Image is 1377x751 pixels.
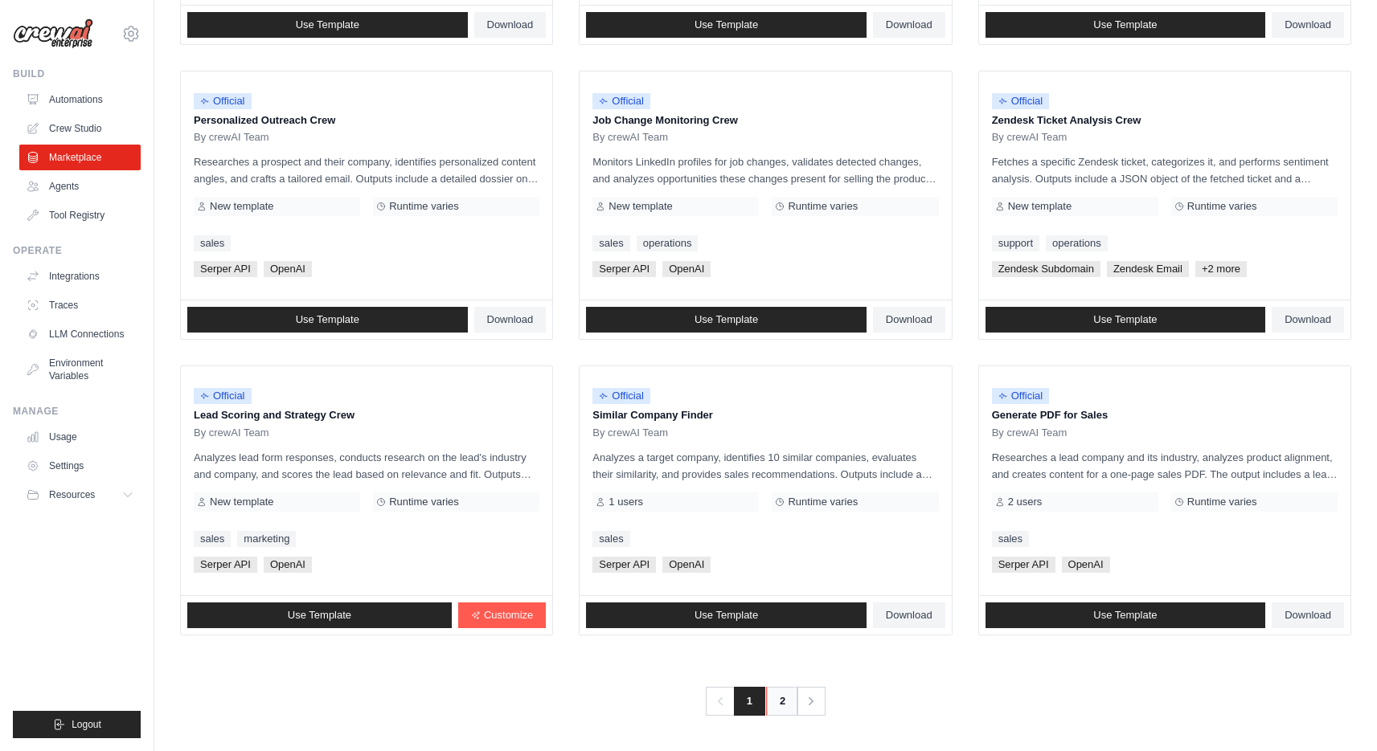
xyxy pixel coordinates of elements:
a: Use Template [986,12,1266,38]
a: Use Template [586,602,867,628]
span: By crewAI Team [592,131,668,144]
span: Serper API [194,557,257,573]
span: +2 more [1195,261,1247,277]
p: Generate PDF for Sales [992,407,1338,423]
span: Download [886,609,932,622]
p: Researches a lead company and its industry, analyzes product alignment, and creates content for a... [992,449,1338,483]
a: sales [992,531,1029,547]
span: OpenAI [1062,557,1110,573]
div: Manage [13,405,141,418]
span: Use Template [296,313,359,326]
span: Official [194,388,252,404]
span: Official [992,388,1050,404]
p: Analyzes lead form responses, conducts research on the lead's industry and company, and scores th... [194,449,539,483]
span: Official [194,93,252,109]
a: Use Template [187,12,468,38]
span: OpenAI [662,261,711,277]
a: Use Template [187,602,452,628]
div: Build [13,67,141,80]
a: Integrations [19,263,141,289]
p: Fetches a specific Zendesk ticket, categorizes it, and performs sentiment analysis. Outputs inclu... [992,153,1338,187]
a: Download [1272,307,1344,333]
span: Resources [49,488,95,501]
a: Tool Registry [19,202,141,228]
span: Customize [484,609,533,622]
a: Traces [19,292,141,318]
a: Environment Variables [19,350,141,389]
a: Automations [19,87,141,112]
span: By crewAI Team [194,427,269,439]
a: LLM Connections [19,321,141,347]
span: Use Template [695,18,758,31]
p: Personalized Outreach Crew [194,112,539,129]
a: Use Template [586,307,867,333]
span: Runtime varies [1187,496,1257,508]
span: Official [992,93,1050,109]
a: sales [194,531,231,547]
button: Logout [13,711,141,738]
a: Use Template [586,12,867,38]
span: Runtime varies [788,200,858,213]
span: Zendesk Subdomain [992,261,1100,277]
span: Serper API [592,557,656,573]
span: Use Template [296,18,359,31]
a: Download [873,602,945,628]
span: Official [592,388,650,404]
a: Customize [458,602,546,628]
p: Analyzes a target company, identifies 10 similar companies, evaluates their similarity, and provi... [592,449,938,483]
span: Use Template [288,609,351,622]
button: Resources [19,482,141,508]
div: Operate [13,244,141,257]
a: support [992,235,1039,251]
span: OpenAI [264,261,312,277]
nav: Pagination [706,687,826,716]
span: By crewAI Team [992,131,1068,144]
p: Researches a prospect and their company, identifies personalized content angles, and crafts a tai... [194,153,539,187]
p: Monitors LinkedIn profiles for job changes, validates detected changes, and analyzes opportunitie... [592,153,938,187]
a: Marketplace [19,145,141,170]
span: Download [487,313,534,326]
a: Download [1272,602,1344,628]
img: Logo [13,18,93,49]
span: Logout [72,718,101,731]
span: Use Template [695,609,758,622]
span: Serper API [194,261,257,277]
span: Download [886,313,932,326]
span: Runtime varies [389,496,459,508]
a: Download [474,12,547,38]
span: Use Template [1093,313,1157,326]
a: Download [873,12,945,38]
a: Use Template [986,602,1266,628]
span: Runtime varies [788,496,858,508]
a: Settings [19,453,141,479]
span: By crewAI Team [992,427,1068,439]
span: Official [592,93,650,109]
a: operations [1046,235,1108,251]
p: Lead Scoring and Strategy Crew [194,407,539,423]
span: By crewAI Team [194,131,269,144]
a: Download [1272,12,1344,38]
a: Download [873,307,945,333]
span: Serper API [592,261,656,277]
a: sales [194,235,231,251]
span: OpenAI [662,557,711,573]
span: OpenAI [264,557,312,573]
span: New template [1008,200,1072,213]
span: Use Template [1093,18,1157,31]
span: Download [886,18,932,31]
a: marketing [237,531,296,547]
span: Download [1285,609,1331,622]
span: New template [210,200,273,213]
a: Agents [19,173,141,199]
p: Zendesk Ticket Analysis Crew [992,112,1338,129]
span: Zendesk Email [1107,261,1189,277]
a: Crew Studio [19,116,141,141]
p: Job Change Monitoring Crew [592,112,938,129]
span: Runtime varies [1187,200,1257,213]
a: Use Template [986,307,1266,333]
span: Download [487,18,534,31]
a: operations [637,235,699,251]
a: Download [474,307,547,333]
span: By crewAI Team [592,427,668,439]
a: Usage [19,424,141,450]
